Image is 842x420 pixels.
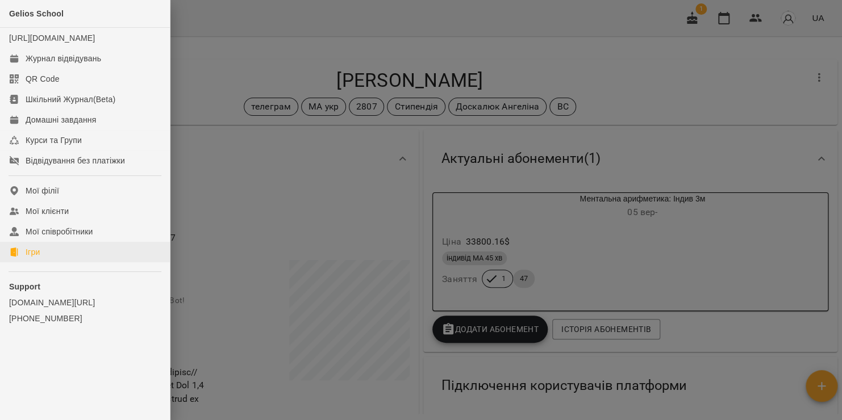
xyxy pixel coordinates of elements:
div: Курси та Групи [26,135,82,146]
a: [URL][DOMAIN_NAME] [9,33,95,43]
div: QR Code [26,73,60,85]
div: Відвідування без платіжки [26,155,125,166]
div: Шкільний Журнал(Beta) [26,94,115,105]
div: Ігри [26,246,40,258]
div: Домашні завдання [26,114,96,125]
div: Мої клієнти [26,205,69,217]
div: Мої філії [26,185,59,196]
p: Support [9,281,161,292]
div: Мої співробітники [26,226,93,237]
span: Gelios School [9,9,64,18]
div: Журнал відвідувань [26,53,101,64]
a: [DOMAIN_NAME][URL] [9,297,161,308]
a: [PHONE_NUMBER] [9,313,161,324]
